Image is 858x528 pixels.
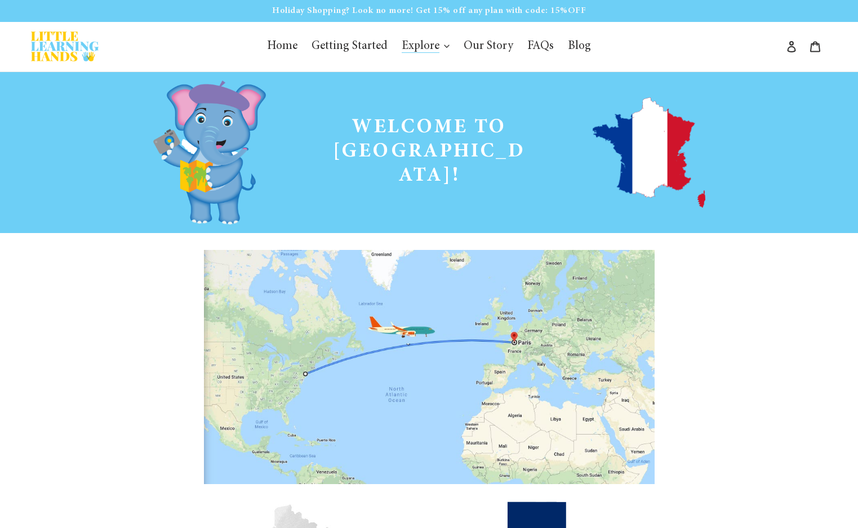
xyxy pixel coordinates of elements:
[562,36,597,57] a: Blog
[153,80,266,225] img: pf-47827178--francemascot.png
[527,41,554,53] span: FAQs
[1,1,857,20] p: Holiday Shopping? Look no more! Get 15% off any plan with code: 15%OFF
[396,36,456,57] button: Explore
[204,250,655,484] img: pf-45887b39--usfranceplane.jpg
[522,36,559,57] a: FAQs
[568,41,591,53] span: Blog
[312,41,388,53] span: Getting Started
[261,36,303,57] a: Home
[593,97,705,208] img: pf-7fa12284--francelayout.png
[464,41,513,53] span: Our Story
[306,36,393,57] a: Getting Started
[458,36,519,57] a: Our Story
[267,41,297,53] span: Home
[333,118,526,186] span: Welcome to [GEOGRAPHIC_DATA]!
[402,41,439,53] span: Explore
[31,32,99,61] img: Little Learning Hands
